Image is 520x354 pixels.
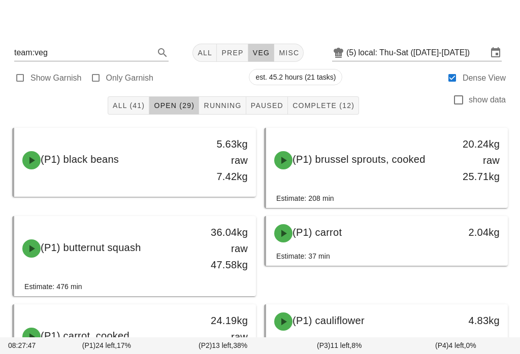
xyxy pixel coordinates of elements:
[346,48,359,58] div: (5)
[330,341,351,349] span: 11 left,
[281,338,398,353] div: (P3) 8%
[201,136,248,185] div: 5.63kg raw 7.42kg
[292,154,426,165] span: (P1) brussel sprouts, cooked
[278,49,299,57] span: misc
[248,44,275,62] button: veg
[288,96,359,115] button: Complete (12)
[276,251,330,262] div: Estimate: 37 min
[41,330,129,341] span: (P1) carrot, cooked
[192,44,217,62] button: All
[398,338,514,353] div: (P4) 0%
[221,49,243,57] span: prep
[217,44,248,62] button: prep
[199,96,246,115] button: Running
[292,315,365,326] span: (P1) cauliflower
[452,224,500,240] div: 2.04kg
[250,101,283,110] span: Paused
[41,242,141,253] span: (P1) butternut squash
[106,73,153,83] label: Only Garnish
[95,341,117,349] span: 24 left,
[30,73,82,83] label: Show Garnish
[252,49,270,57] span: veg
[292,227,342,238] span: (P1) carrot
[165,338,281,353] div: (P2) 38%
[6,338,48,353] div: 08:27:47
[149,96,199,115] button: Open (29)
[448,341,466,349] span: 4 left,
[153,101,194,110] span: Open (29)
[276,193,334,204] div: Estimate: 208 min
[108,96,149,115] button: All (41)
[212,341,233,349] span: 13 left,
[48,338,165,353] div: (P1) 17%
[24,281,82,292] div: Estimate: 476 min
[246,96,288,115] button: Paused
[292,101,354,110] span: Complete (12)
[274,44,304,62] button: misc
[197,49,212,57] span: All
[41,154,119,165] span: (P1) black beans
[452,312,500,329] div: 4.83kg
[452,136,500,185] div: 20.24kg raw 25.71kg
[463,73,506,83] label: Dense View
[112,101,145,110] span: All (41)
[255,69,336,85] span: est. 45.2 hours (21 tasks)
[469,95,506,105] label: show data
[201,224,248,273] div: 36.04kg raw 47.58kg
[203,101,241,110] span: Running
